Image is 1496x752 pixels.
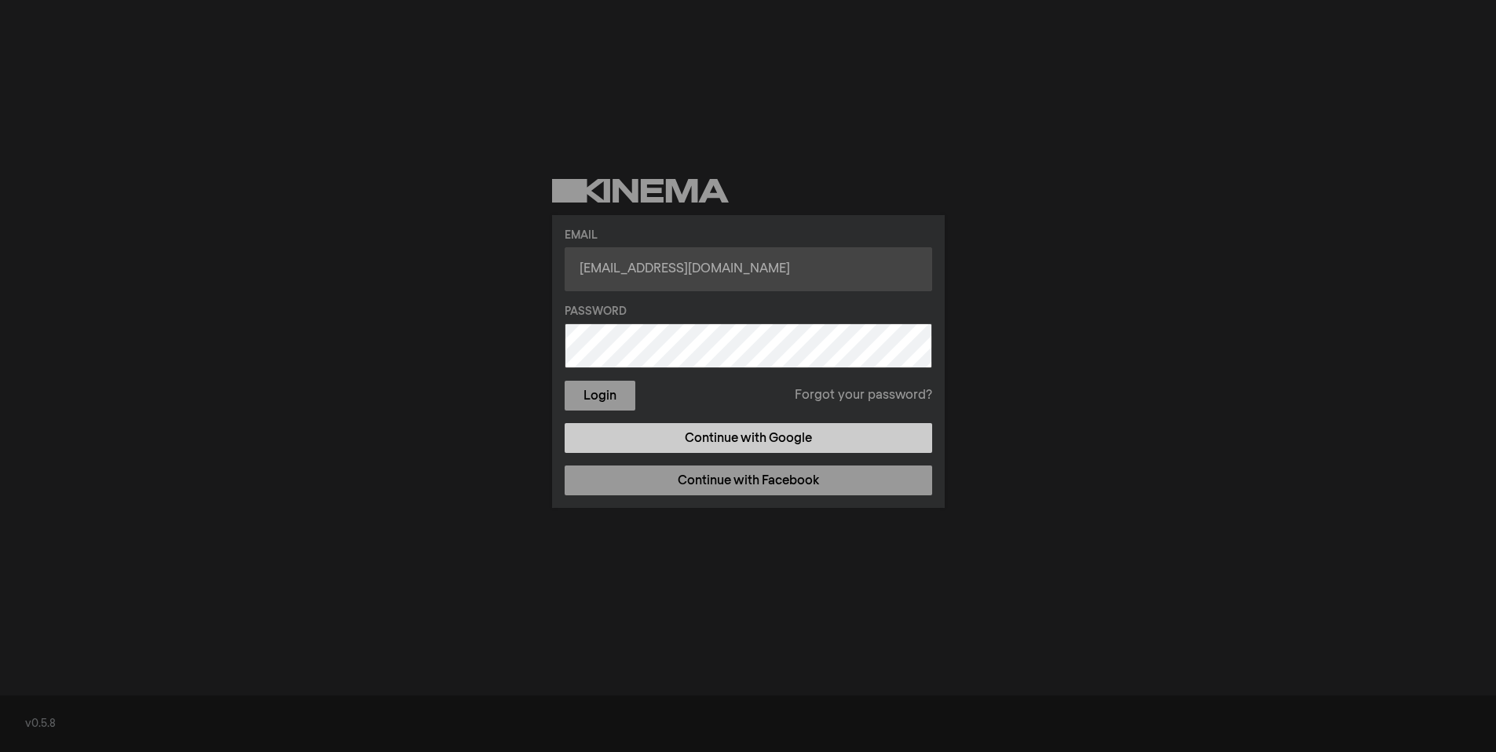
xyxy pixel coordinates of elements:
[565,381,635,411] button: Login
[565,465,932,495] a: Continue with Facebook
[25,716,1471,732] div: v0.5.8
[795,386,932,405] a: Forgot your password?
[565,228,932,244] label: Email
[565,423,932,453] a: Continue with Google
[565,304,932,320] label: Password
